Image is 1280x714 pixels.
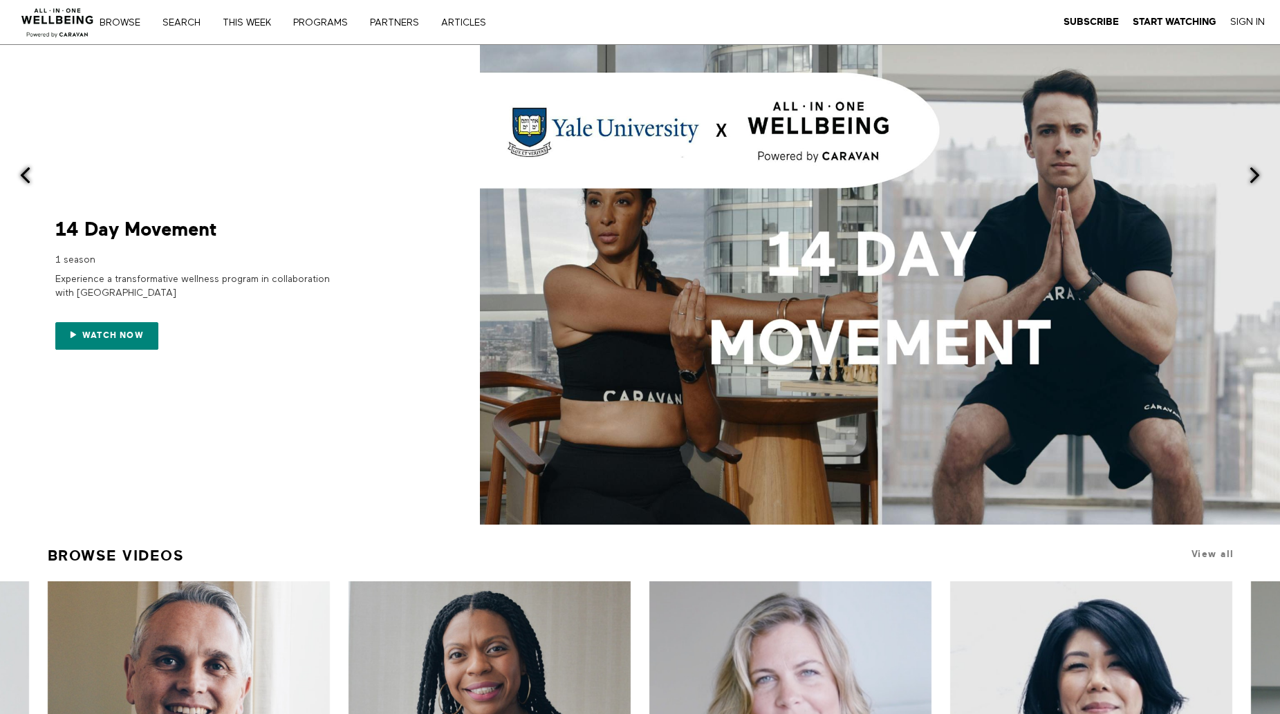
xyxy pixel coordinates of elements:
strong: Subscribe [1064,17,1119,27]
a: PROGRAMS [288,18,362,28]
a: Sign In [1230,16,1265,28]
a: THIS WEEK [218,18,286,28]
a: Start Watching [1133,16,1216,28]
a: Search [158,18,215,28]
a: Browse Videos [48,541,185,570]
a: Browse [95,18,155,28]
a: Subscribe [1064,16,1119,28]
a: PARTNERS [365,18,434,28]
strong: Start Watching [1133,17,1216,27]
a: ARTICLES [436,18,501,28]
nav: Primary [109,15,514,29]
a: View all [1191,549,1234,559]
